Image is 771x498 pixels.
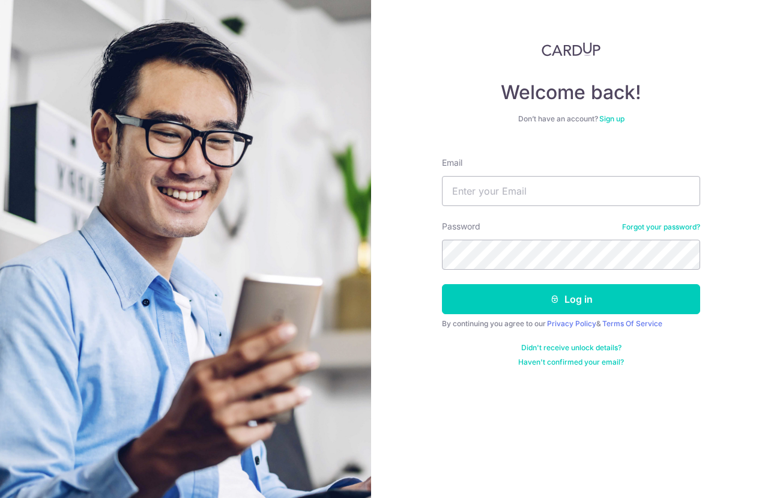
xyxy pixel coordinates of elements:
a: Didn't receive unlock details? [521,343,621,353]
button: Log in [442,284,700,314]
div: By continuing you agree to our & [442,319,700,329]
label: Email [442,157,462,169]
a: Sign up [599,114,624,123]
h4: Welcome back! [442,80,700,105]
a: Terms Of Service [602,319,662,328]
a: Haven't confirmed your email? [518,357,624,367]
a: Forgot your password? [622,222,700,232]
img: CardUp Logo [542,42,600,56]
input: Enter your Email [442,176,700,206]
div: Don’t have an account? [442,114,700,124]
a: Privacy Policy [547,319,596,328]
label: Password [442,220,480,232]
